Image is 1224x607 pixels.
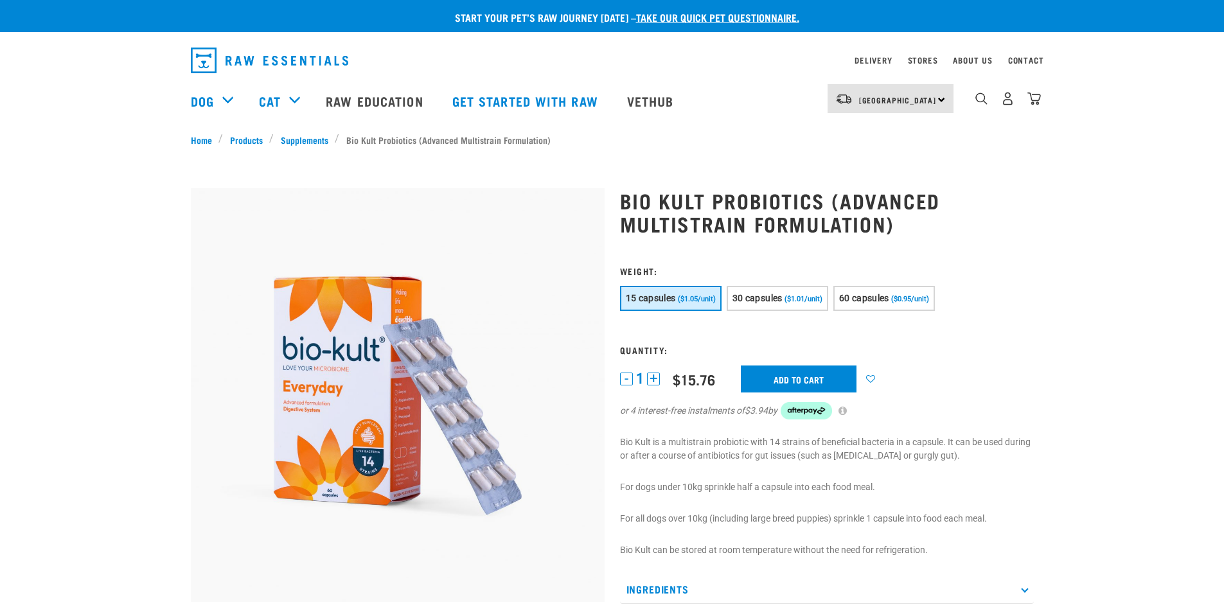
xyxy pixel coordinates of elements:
[181,42,1044,78] nav: dropdown navigation
[620,189,1034,235] h1: Bio Kult Probiotics (Advanced Multistrain Formulation)
[1001,92,1015,105] img: user.png
[636,372,644,385] span: 1
[647,373,660,385] button: +
[620,435,1034,462] p: Bio Kult is a multistrain probiotic with 14 strains of beneficial bacteria in a capsule. It can b...
[1027,92,1041,105] img: home-icon@2x.png
[673,371,715,387] div: $15.76
[785,295,822,303] span: ($1.01/unit)
[620,345,1034,355] h3: Quantity:
[620,512,1034,525] p: For all dogs over 10kg (including large breed puppies) sprinkle 1 capsule into food each meal.
[953,58,992,62] a: About Us
[191,91,214,110] a: Dog
[781,402,832,420] img: Afterpay
[620,543,1034,557] p: Bio Kult can be stored at room temperature without the need for refrigeration.
[191,48,348,73] img: Raw Essentials Logo
[908,58,938,62] a: Stores
[274,133,335,146] a: Supplements
[620,266,1034,276] h3: Weight:
[439,75,614,127] a: Get started with Raw
[975,92,988,105] img: home-icon-1@2x.png
[620,402,1034,420] div: or 4 interest-free instalments of by
[855,58,892,62] a: Delivery
[259,91,281,110] a: Cat
[741,365,856,392] input: Add to cart
[859,98,937,102] span: [GEOGRAPHIC_DATA]
[745,404,768,418] span: $3.94
[833,286,935,311] button: 60 capsules ($0.95/unit)
[1008,58,1044,62] a: Contact
[620,575,1034,604] p: Ingredients
[191,188,605,602] img: 2023 AUG RE Product1724
[835,93,853,105] img: van-moving.png
[620,373,633,385] button: -
[678,295,716,303] span: ($1.05/unit)
[839,293,889,303] span: 60 capsules
[626,293,676,303] span: 15 capsules
[191,133,219,146] a: Home
[891,295,929,303] span: ($0.95/unit)
[727,286,828,311] button: 30 capsules ($1.01/unit)
[614,75,690,127] a: Vethub
[732,293,783,303] span: 30 capsules
[191,133,1034,146] nav: breadcrumbs
[636,14,799,20] a: take our quick pet questionnaire.
[620,480,1034,494] p: For dogs under 10kg sprinkle half a capsule into each food meal.
[223,133,269,146] a: Products
[620,286,722,311] button: 15 capsules ($1.05/unit)
[313,75,439,127] a: Raw Education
